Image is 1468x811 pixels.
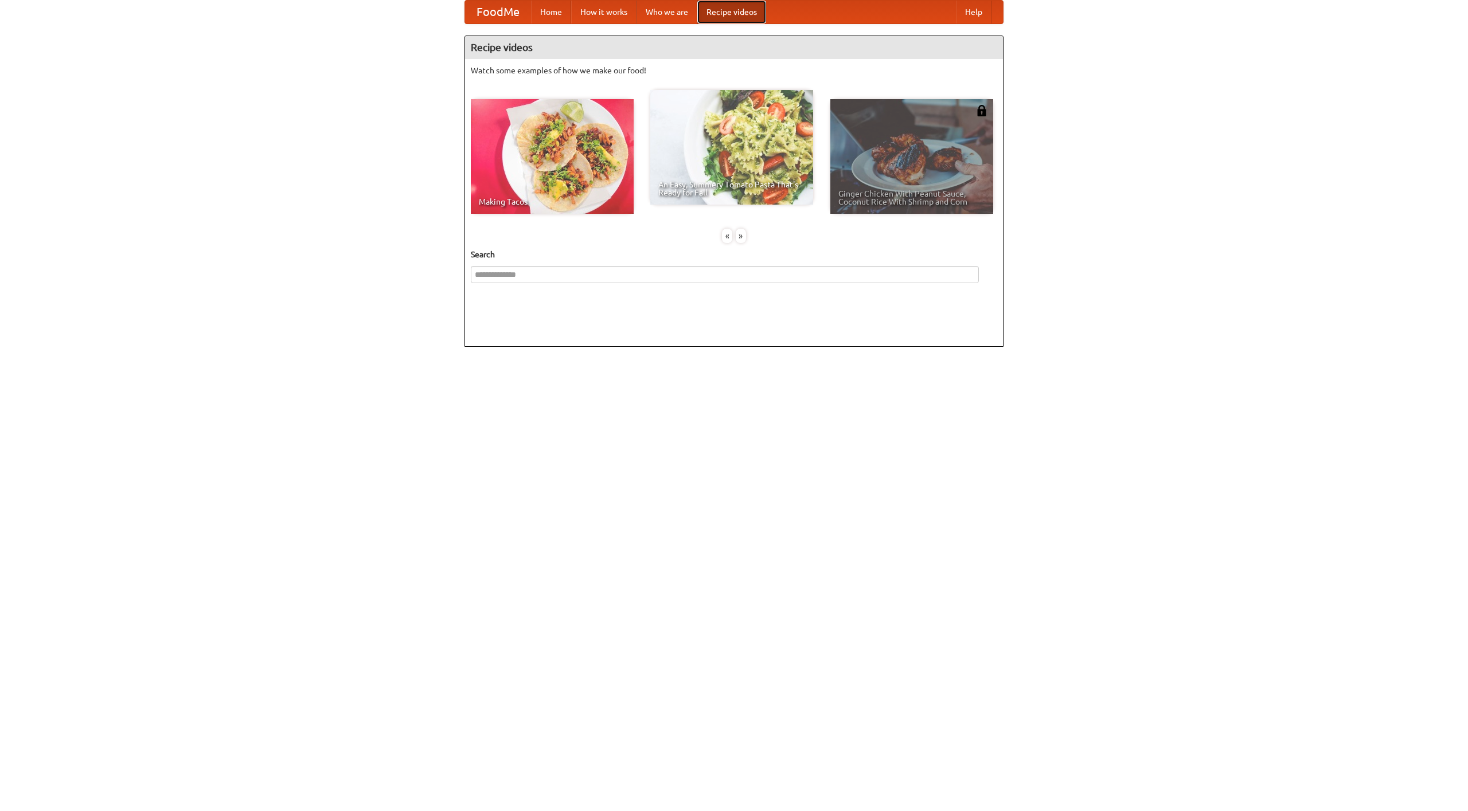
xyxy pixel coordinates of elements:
a: Help [956,1,991,23]
span: Making Tacos [479,198,626,206]
a: An Easy, Summery Tomato Pasta That's Ready for Fall [650,90,813,205]
p: Watch some examples of how we make our food! [471,65,997,76]
a: Making Tacos [471,99,634,214]
div: » [736,229,746,243]
h4: Recipe videos [465,36,1003,59]
img: 483408.png [976,105,987,116]
h5: Search [471,249,997,260]
a: Recipe videos [697,1,766,23]
span: An Easy, Summery Tomato Pasta That's Ready for Fall [658,181,805,197]
a: Who we are [637,1,697,23]
a: Home [531,1,571,23]
a: How it works [571,1,637,23]
div: « [722,229,732,243]
a: FoodMe [465,1,531,23]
